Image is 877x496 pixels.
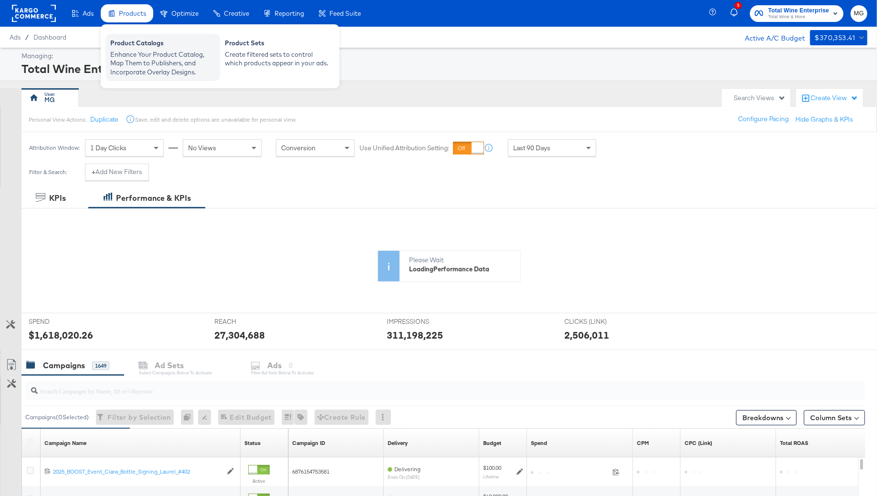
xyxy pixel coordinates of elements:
a: The average cost you've paid to have 1,000 impressions of your ad. [637,439,649,447]
div: Campaigns [43,360,85,371]
div: CPM [637,439,649,447]
span: Feed Suite [329,10,361,17]
a: Your campaign name. [44,439,86,447]
button: 5 [729,4,745,23]
a: 2025_BOOST_Event_Ciara_Bottle_Signing_Laurel_#402 [53,468,222,476]
span: Optimize [171,10,199,17]
div: Budget [483,439,501,447]
button: MG [851,5,867,22]
div: 5 [735,2,742,9]
div: Campaign ID [292,439,325,447]
span: Ads [10,33,21,41]
span: Creative [224,10,249,17]
span: 1 Day Clicks [90,144,127,152]
div: Active A/C Budget [735,30,805,44]
span: Conversion [281,144,316,152]
span: / [21,33,33,41]
span: Products [119,10,146,17]
span: Last 90 Days [513,144,550,152]
a: Total ROAS [780,439,808,447]
div: $100.00 [483,464,501,472]
sub: Lifetime [483,474,499,479]
input: Search Campaigns by Name, ID or Objective [38,378,788,396]
span: Total Wine Enterprise [768,6,829,16]
span: Delivering [394,465,421,473]
label: Use Unified Attribution Setting: [359,144,449,153]
button: Column Sets [804,410,865,425]
div: $370,353.41 [815,32,856,44]
a: The total amount spent to date. [531,439,547,447]
span: 6876154753581 [292,468,329,475]
a: Shows the current state of your Ad Campaign. [244,439,261,447]
a: Reflects the ability of your Ad Campaign to achieve delivery based on ad states, schedule and bud... [388,439,408,447]
span: MG [855,8,864,19]
button: Breakdowns [736,410,797,425]
div: 1649 [92,362,109,370]
div: Campaigns ( 0 Selected) [25,413,89,422]
span: No Views [188,144,216,152]
div: Personal View Actions: [29,116,86,124]
div: Search Views [734,93,786,103]
span: Total Wine & More [768,13,829,21]
strong: + [92,167,95,176]
label: Active [248,478,270,484]
div: Managing: [21,52,865,61]
a: Your campaign ID. [292,439,325,447]
div: Total Wine Enterprise [21,61,865,77]
a: The average cost for each link click you've received from your ad. [685,439,712,447]
button: +Add New Filters [85,164,149,181]
div: MG [45,95,55,104]
div: Attribution Window: [29,145,80,151]
a: Dashboard [33,33,66,41]
div: Spend [531,439,547,447]
sub: ends on [DATE] [388,475,421,480]
div: KPIs [49,193,66,204]
button: Duplicate [90,115,118,124]
button: Hide Graphs & KPIs [795,115,853,124]
div: Performance & KPIs [116,193,191,204]
div: Save, edit and delete options are unavailable for personal view. [135,116,296,124]
span: Ads [83,10,94,17]
div: Campaign Name [44,439,86,447]
button: Configure Pacing [731,111,795,128]
span: Reporting [275,10,304,17]
div: 0 [181,410,198,425]
div: Status [244,439,261,447]
div: Delivery [388,439,408,447]
div: Filter & Search: [29,169,67,176]
a: The maximum amount you're willing to spend on your ads, on average each day or over the lifetime ... [483,439,501,447]
button: Total Wine EnterpriseTotal Wine & More [750,5,844,22]
button: $370,353.41 [810,30,867,45]
div: Create View [811,93,858,103]
div: CPC (Link) [685,439,712,447]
